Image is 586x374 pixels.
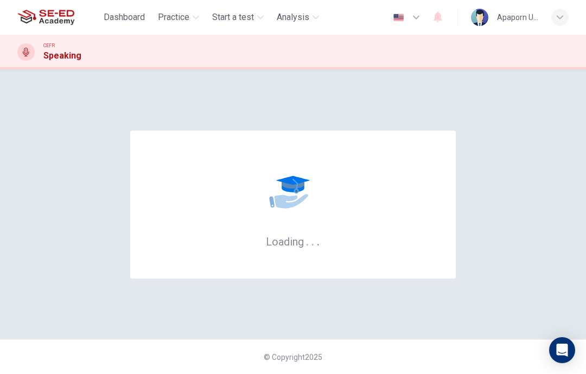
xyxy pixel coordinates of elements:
[104,11,145,24] span: Dashboard
[277,11,309,24] span: Analysis
[272,8,323,27] button: Analysis
[17,7,99,28] a: SE-ED Academy logo
[264,353,322,362] span: © Copyright 2025
[471,9,488,26] img: Profile picture
[305,231,309,249] h6: .
[43,42,55,49] span: CEFR
[212,11,254,24] span: Start a test
[311,231,315,249] h6: .
[392,14,405,22] img: en
[17,7,74,28] img: SE-ED Academy logo
[208,8,268,27] button: Start a test
[266,234,320,248] h6: Loading
[316,231,320,249] h6: .
[497,11,538,24] div: Apaporn U-khumpan
[43,49,81,62] h1: Speaking
[99,8,149,27] button: Dashboard
[158,11,189,24] span: Practice
[154,8,203,27] button: Practice
[549,337,575,363] div: Open Intercom Messenger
